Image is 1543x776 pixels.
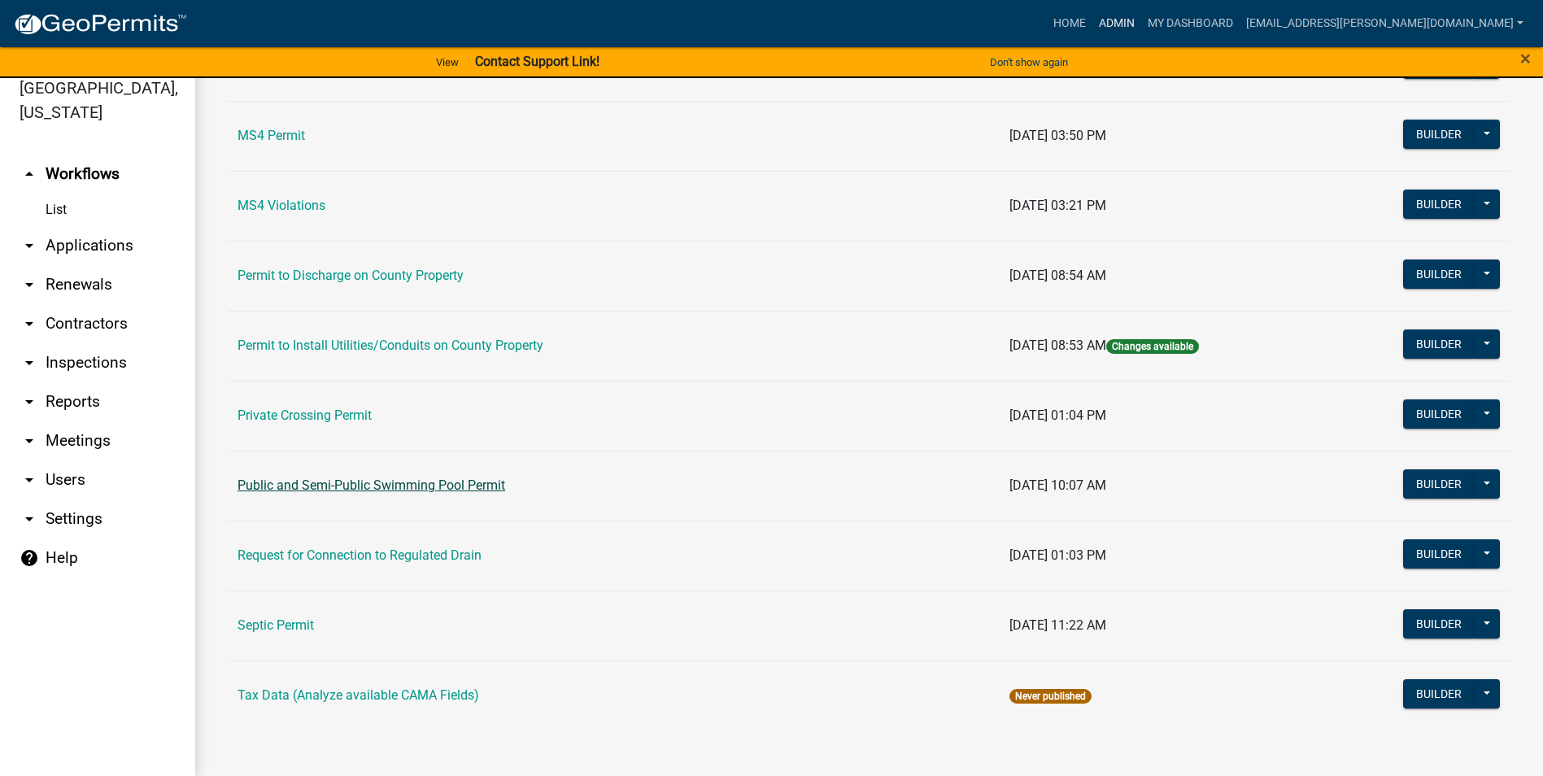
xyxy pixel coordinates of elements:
[1009,408,1106,423] span: [DATE] 01:04 PM
[20,548,39,568] i: help
[238,617,314,633] a: Septic Permit
[1403,679,1475,708] button: Builder
[1520,47,1531,70] span: ×
[1403,399,1475,429] button: Builder
[20,392,39,412] i: arrow_drop_down
[429,49,465,76] a: View
[1009,268,1106,283] span: [DATE] 08:54 AM
[238,198,325,213] a: MS4 Violations
[1141,8,1240,39] a: My Dashboard
[238,128,305,143] a: MS4 Permit
[1403,469,1475,499] button: Builder
[20,314,39,334] i: arrow_drop_down
[1106,339,1199,354] span: Changes available
[238,338,543,353] a: Permit to Install Utilities/Conduits on County Property
[238,268,464,283] a: Permit to Discharge on County Property
[1009,128,1106,143] span: [DATE] 03:50 PM
[238,547,482,563] a: Request for Connection to Regulated Drain
[1009,547,1106,563] span: [DATE] 01:03 PM
[238,477,505,493] a: Public and Semi-Public Swimming Pool Permit
[1047,8,1092,39] a: Home
[1403,190,1475,219] button: Builder
[1009,617,1106,633] span: [DATE] 11:22 AM
[1403,120,1475,149] button: Builder
[1009,338,1106,353] span: [DATE] 08:53 AM
[20,509,39,529] i: arrow_drop_down
[20,470,39,490] i: arrow_drop_down
[20,164,39,184] i: arrow_drop_up
[1240,8,1530,39] a: [EMAIL_ADDRESS][PERSON_NAME][DOMAIN_NAME]
[20,431,39,451] i: arrow_drop_down
[20,275,39,294] i: arrow_drop_down
[20,353,39,373] i: arrow_drop_down
[1520,49,1531,68] button: Close
[238,408,372,423] a: Private Crossing Permit
[983,49,1074,76] button: Don't show again
[1009,477,1106,493] span: [DATE] 10:07 AM
[20,236,39,255] i: arrow_drop_down
[1009,198,1106,213] span: [DATE] 03:21 PM
[238,687,479,703] a: Tax Data (Analyze available CAMA Fields)
[1092,8,1141,39] a: Admin
[475,54,599,69] strong: Contact Support Link!
[1403,259,1475,289] button: Builder
[1403,539,1475,569] button: Builder
[1403,329,1475,359] button: Builder
[1403,609,1475,639] button: Builder
[1009,689,1092,704] span: Never published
